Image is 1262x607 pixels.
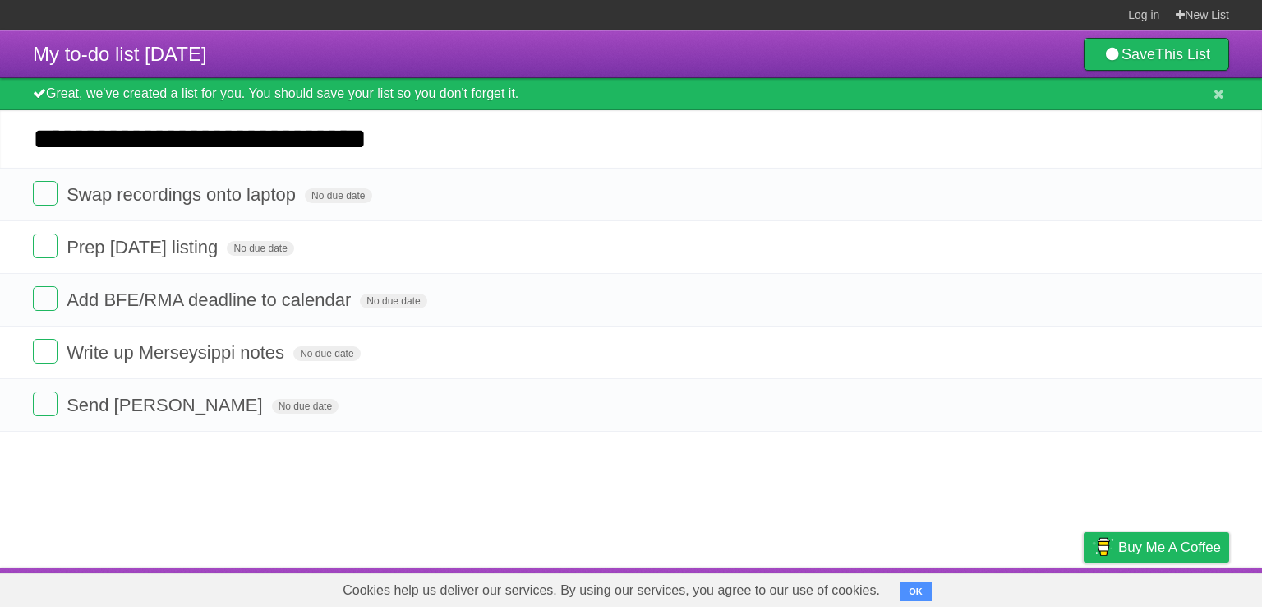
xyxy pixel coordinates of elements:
[326,574,896,607] span: Cookies help us deliver our services. By using our services, you agree to our use of cookies.
[919,572,986,603] a: Developers
[67,290,355,310] span: Add BFE/RMA deadline to calendar
[33,181,58,206] label: Done
[272,399,339,414] span: No due date
[33,234,58,258] label: Done
[1155,46,1210,63] b: This List
[33,339,58,364] label: Done
[1062,572,1105,603] a: Privacy
[67,342,288,363] span: Write up Merseysippi notes
[360,294,426,308] span: No due date
[1126,572,1229,603] a: Suggest a feature
[33,286,58,311] label: Done
[67,184,300,205] span: Swap recordings onto laptop
[1092,533,1114,561] img: Buy me a coffee
[1006,572,1043,603] a: Terms
[1084,532,1229,563] a: Buy me a coffee
[33,43,207,65] span: My to-do list [DATE]
[1118,533,1221,562] span: Buy me a coffee
[227,241,293,256] span: No due date
[1084,38,1229,71] a: SaveThis List
[293,346,360,361] span: No due date
[67,237,222,257] span: Prep [DATE] listing
[900,582,932,601] button: OK
[67,395,266,415] span: Send [PERSON_NAME]
[33,392,58,416] label: Done
[305,188,371,203] span: No due date
[865,572,900,603] a: About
